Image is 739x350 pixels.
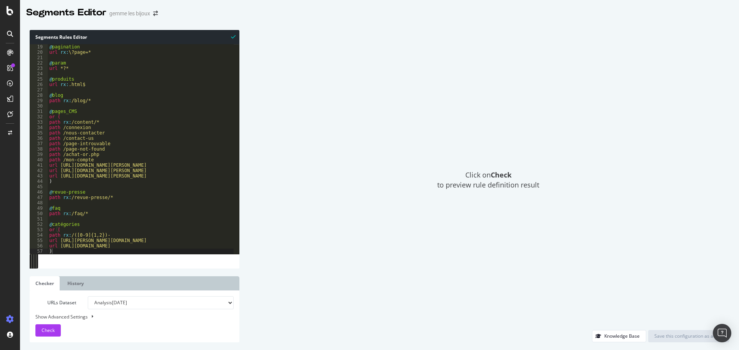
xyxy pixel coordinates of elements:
[30,296,82,309] label: URLs Dataset
[30,30,239,44] div: Segments Rules Editor
[30,109,48,114] div: 31
[30,157,48,163] div: 40
[30,136,48,141] div: 36
[30,232,48,238] div: 54
[30,200,48,206] div: 48
[30,222,48,227] div: 52
[30,313,228,320] div: Show Advanced Settings
[30,119,48,125] div: 33
[42,327,55,333] span: Check
[26,6,106,19] div: Segments Editor
[491,170,512,179] strong: Check
[30,189,48,195] div: 46
[30,216,48,222] div: 51
[30,179,48,184] div: 44
[30,195,48,200] div: 47
[30,98,48,103] div: 29
[30,184,48,189] div: 45
[592,333,646,339] a: Knowledge Base
[30,146,48,152] div: 38
[153,11,158,16] div: arrow-right-arrow-left
[30,114,48,119] div: 32
[231,33,236,40] span: Syntax is valid
[654,333,723,339] div: Save this configuration as active
[604,333,640,339] div: Knowledge Base
[713,324,731,342] div: Open Intercom Messenger
[30,238,48,243] div: 55
[30,168,48,173] div: 42
[109,10,150,17] div: gemme les bijoux
[30,93,48,98] div: 28
[30,141,48,146] div: 37
[30,249,48,254] div: 57
[30,211,48,216] div: 50
[592,330,646,342] button: Knowledge Base
[35,324,61,337] button: Check
[30,55,48,60] div: 21
[30,130,48,136] div: 35
[30,66,48,71] div: 23
[30,103,48,109] div: 30
[30,227,48,232] div: 53
[30,50,48,55] div: 20
[30,173,48,179] div: 43
[648,330,729,342] button: Save this configuration as active
[30,243,48,249] div: 56
[62,276,90,290] a: History
[30,163,48,168] div: 41
[30,125,48,130] div: 34
[30,152,48,157] div: 39
[30,276,60,290] a: Checker
[30,206,48,211] div: 49
[30,44,48,50] div: 19
[30,60,48,66] div: 22
[437,170,539,190] span: Click on to preview rule definition result
[30,82,48,87] div: 26
[30,71,48,76] div: 24
[30,87,48,93] div: 27
[30,76,48,82] div: 25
